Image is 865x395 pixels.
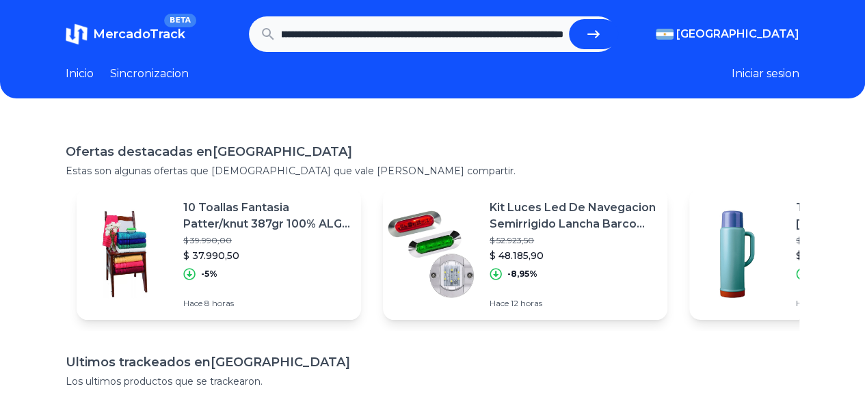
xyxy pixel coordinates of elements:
a: MercadoTrackBETA [66,23,185,45]
p: Kit Luces Led De Navegacion Semirrigido Lancha Barco Led [490,200,656,232]
p: 10 Toallas Fantasia Patter/knut 387gr 100% ALG. [GEOGRAPHIC_DATA] [183,200,350,232]
span: MercadoTrack [93,27,185,42]
p: Hace 12 horas [490,298,656,309]
p: $ 37.990,50 [183,249,350,262]
p: $ 52.923,50 [490,235,656,246]
a: Featured image10 Toallas Fantasia Patter/knut 387gr 100% ALG. [GEOGRAPHIC_DATA]$ 39.990,00$ 37.99... [77,189,361,320]
a: Sincronizacion [110,66,189,82]
p: $ 48.185,90 [490,249,656,262]
a: Inicio [66,66,94,82]
p: -5% [201,269,217,280]
a: Featured imageKit Luces Led De Navegacion Semirrigido Lancha Barco Led$ 52.923,50$ 48.185,90-8,95... [383,189,667,320]
p: -8,95% [507,269,537,280]
span: [GEOGRAPHIC_DATA] [676,26,799,42]
p: Hace 8 horas [183,298,350,309]
h1: Ultimos trackeados en [GEOGRAPHIC_DATA] [66,353,799,372]
p: Estas son algunas ofertas que [DEMOGRAPHIC_DATA] que vale [PERSON_NAME] compartir. [66,164,799,178]
p: Los ultimos productos que se trackearon. [66,374,799,388]
img: Argentina [656,29,674,40]
img: MercadoTrack [66,23,88,45]
img: Featured image [383,206,479,302]
img: Featured image [77,206,172,302]
h1: Ofertas destacadas en [GEOGRAPHIC_DATA] [66,142,799,161]
button: [GEOGRAPHIC_DATA] [656,26,799,42]
p: $ 39.990,00 [183,235,350,246]
img: Featured image [689,206,785,302]
button: Iniciar sesion [732,66,799,82]
span: BETA [164,14,196,27]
